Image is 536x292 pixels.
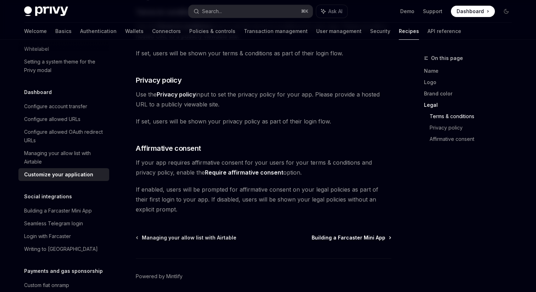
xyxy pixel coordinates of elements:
a: Transaction management [244,23,308,40]
a: Powered by Mintlify [136,273,183,280]
span: Managing your allow list with Airtable [142,234,236,241]
a: API reference [428,23,461,40]
span: If set, users will be shown your privacy policy as part of their login flow. [136,116,391,126]
a: Logo [424,77,518,88]
a: Login with Farcaster [18,230,109,243]
a: Seamless Telegram login [18,217,109,230]
a: Configure allowed OAuth redirect URLs [18,126,109,147]
span: If your app requires affirmative consent for your users for your terms & conditions and privacy p... [136,158,391,177]
a: Recipes [399,23,419,40]
a: Configure account transfer [18,100,109,113]
div: Configure allowed OAuth redirect URLs [24,128,105,145]
a: Setting a system theme for the Privy modal [18,55,109,77]
a: Configure allowed URLs [18,113,109,126]
div: Configure allowed URLs [24,115,80,123]
a: User management [316,23,362,40]
h5: Payments and gas sponsorship [24,267,103,275]
a: Managing your allow list with Airtable [136,234,236,241]
span: Ask AI [328,8,342,15]
div: Configure account transfer [24,102,87,111]
span: Building a Farcaster Mini App [312,234,385,241]
a: Writing to [GEOGRAPHIC_DATA] [18,243,109,255]
a: Managing your allow list with Airtable [18,147,109,168]
button: Search...⌘K [189,5,313,18]
div: Search... [202,7,222,16]
button: Ask AI [316,5,347,18]
img: dark logo [24,6,68,16]
a: Policies & controls [189,23,235,40]
div: Writing to [GEOGRAPHIC_DATA] [24,245,98,253]
a: Privacy policy [430,122,518,133]
span: If enabled, users will be prompted for affirmative consent on your legal policies as part of thei... [136,184,391,214]
a: Affirmative consent [430,133,518,145]
span: Use the input to set the privacy policy for your app. Please provide a hosted URL to a publicly v... [136,89,391,109]
div: Customize your application [24,170,93,179]
span: Affirmative consent [136,143,201,153]
strong: Require affirmative consent [205,169,283,176]
a: Name [424,65,518,77]
a: Basics [55,23,72,40]
a: Terms & conditions [430,111,518,122]
a: Security [370,23,390,40]
a: Building a Farcaster Mini App [312,234,391,241]
a: Authentication [80,23,117,40]
span: Dashboard [457,8,484,15]
a: Custom fiat onramp [18,279,109,292]
button: Toggle dark mode [501,6,512,17]
div: Seamless Telegram login [24,219,83,228]
div: Building a Farcaster Mini App [24,206,92,215]
span: On this page [431,54,463,62]
a: Connectors [152,23,181,40]
a: Building a Farcaster Mini App [18,204,109,217]
a: Support [423,8,442,15]
h5: Dashboard [24,88,52,97]
a: Brand color [424,88,518,99]
h5: Social integrations [24,192,72,201]
div: Setting a system theme for the Privy modal [24,57,105,75]
div: Login with Farcaster [24,232,71,241]
div: Custom fiat onramp [24,281,69,290]
strong: Privacy policy [157,91,196,98]
a: Welcome [24,23,47,40]
a: Wallets [125,23,144,40]
span: Privacy policy [136,75,182,85]
span: If set, users will be shown your terms & conditions as part of their login flow. [136,48,391,58]
a: Dashboard [451,6,495,17]
span: ⌘ K [301,9,308,14]
a: Demo [400,8,414,15]
a: Legal [424,99,518,111]
div: Managing your allow list with Airtable [24,149,105,166]
a: Customize your application [18,168,109,181]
